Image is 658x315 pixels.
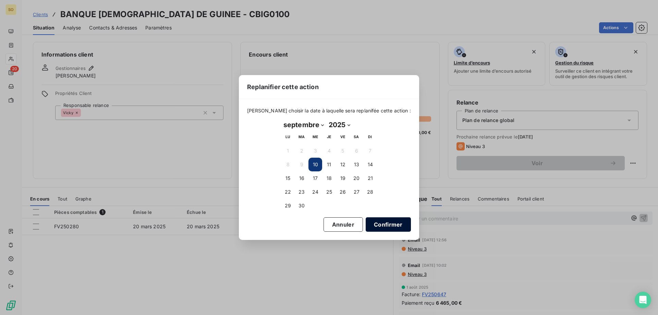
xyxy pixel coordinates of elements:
th: samedi [350,130,363,144]
button: 20 [350,171,363,185]
button: Confirmer [366,217,411,232]
button: 17 [308,171,322,185]
th: lundi [281,130,295,144]
button: 14 [363,158,377,171]
button: 11 [322,158,336,171]
th: mardi [295,130,308,144]
button: 5 [336,144,350,158]
button: 29 [281,199,295,213]
button: 28 [363,185,377,199]
button: 7 [363,144,377,158]
button: 23 [295,185,308,199]
button: 1 [281,144,295,158]
button: 3 [308,144,322,158]
button: 19 [336,171,350,185]
button: 26 [336,185,350,199]
button: 12 [336,158,350,171]
button: 10 [308,158,322,171]
button: 24 [308,185,322,199]
button: 6 [350,144,363,158]
th: mercredi [308,130,322,144]
th: dimanche [363,130,377,144]
button: 25 [322,185,336,199]
button: 30 [295,199,308,213]
button: 22 [281,185,295,199]
button: 27 [350,185,363,199]
button: 15 [281,171,295,185]
button: 21 [363,171,377,185]
button: 2 [295,144,308,158]
button: Annuler [324,217,363,232]
button: 9 [295,158,308,171]
span: [PERSON_NAME] choisir la date à laquelle sera replanifée cette action : [247,107,411,114]
button: 4 [322,144,336,158]
button: 18 [322,171,336,185]
button: 8 [281,158,295,171]
button: 16 [295,171,308,185]
th: vendredi [336,130,350,144]
span: Replanifier cette action [247,82,319,92]
div: Open Intercom Messenger [635,292,651,308]
th: jeudi [322,130,336,144]
button: 13 [350,158,363,171]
